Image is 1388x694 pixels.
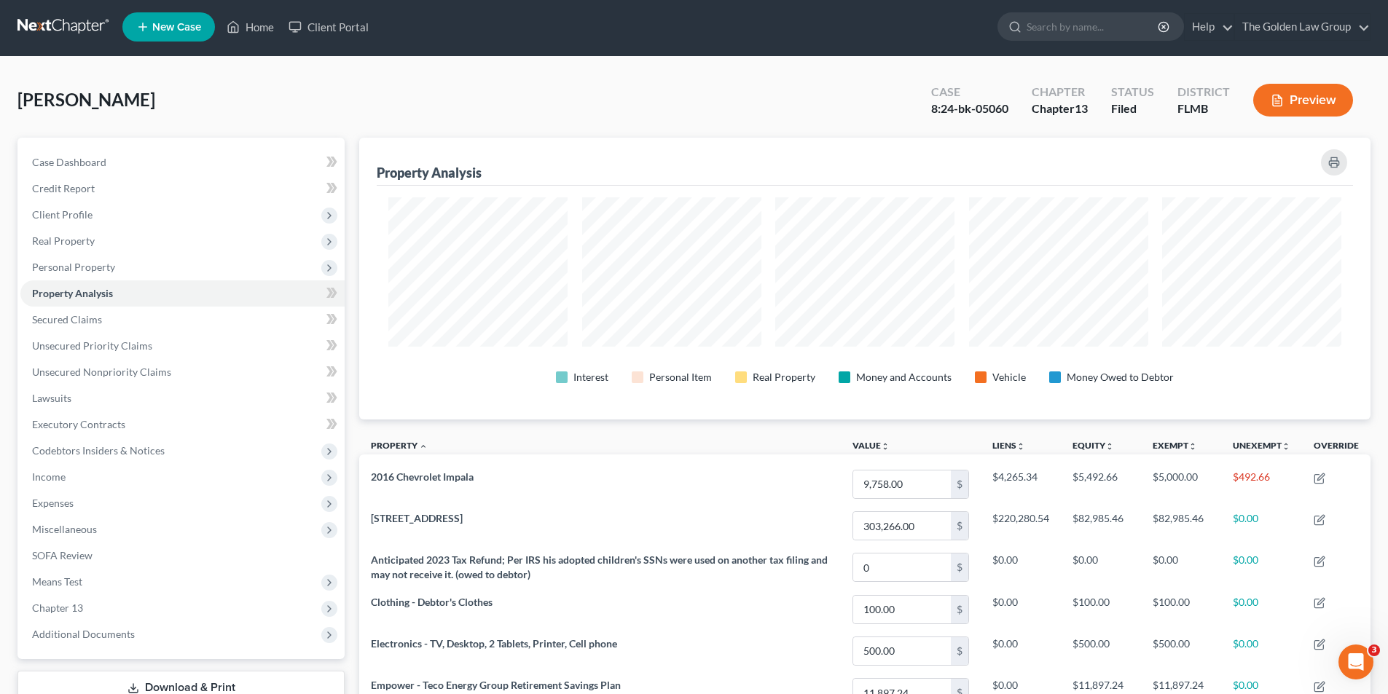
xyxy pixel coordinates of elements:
span: Additional Documents [32,628,135,640]
div: Filed [1111,100,1154,117]
span: 3 [1368,644,1380,656]
div: $ [951,470,968,498]
div: Status [1111,84,1154,100]
span: Real Property [32,234,95,247]
span: 2016 Chevrolet Impala [371,470,474,483]
input: 0.00 [853,553,951,581]
td: $0.00 [981,630,1061,671]
a: Exemptunfold_more [1153,440,1197,451]
a: Valueunfold_more [852,440,890,451]
span: Unsecured Priority Claims [32,339,152,352]
div: Chapter [1032,84,1088,100]
a: Help [1185,14,1234,40]
div: $ [951,553,968,581]
td: $5,000.00 [1141,463,1221,505]
span: Case Dashboard [32,156,106,168]
div: Real Property [753,370,815,385]
i: unfold_more [881,442,890,451]
td: $220,280.54 [981,505,1061,547]
td: $4,265.34 [981,463,1061,505]
a: Equityunfold_more [1073,440,1114,451]
td: $0.00 [1221,547,1302,588]
a: The Golden Law Group [1235,14,1370,40]
a: Executory Contracts [20,411,345,438]
input: 0.00 [853,512,951,540]
div: Interest [573,370,608,385]
input: 0.00 [853,470,951,498]
iframe: Intercom live chat [1338,644,1373,679]
i: unfold_more [1105,442,1114,451]
td: $500.00 [1061,630,1141,671]
a: Home [219,14,281,40]
span: Personal Property [32,261,115,273]
td: $0.00 [1221,630,1302,671]
td: $82,985.46 [1141,505,1221,547]
div: Money and Accounts [856,370,952,385]
span: [STREET_ADDRESS] [371,512,463,524]
i: unfold_more [1188,442,1197,451]
div: Vehicle [992,370,1026,385]
div: 8:24-bk-05060 [931,100,1008,117]
span: Executory Contracts [32,418,125,430]
div: Case [931,84,1008,100]
span: Codebtors Insiders & Notices [32,444,165,457]
td: $0.00 [981,588,1061,630]
div: FLMB [1177,100,1230,117]
span: Chapter 13 [32,602,83,614]
button: Preview [1253,84,1353,117]
a: Liensunfold_more [992,440,1025,451]
input: 0.00 [853,596,951,623]
td: $5,492.66 [1061,463,1141,505]
input: 0.00 [853,637,951,665]
span: Clothing - Debtor's Clothes [371,596,493,608]
div: $ [951,637,968,665]
i: unfold_more [1282,442,1290,451]
input: Search by name... [1027,13,1160,40]
div: $ [951,512,968,540]
span: Miscellaneous [32,523,97,535]
a: Unsecured Priority Claims [20,333,345,359]
span: Means Test [32,575,82,588]
a: Property Analysis [20,280,345,307]
i: unfold_more [1016,442,1025,451]
div: Chapter [1032,100,1088,117]
span: Electronics - TV, Desktop, 2 Tablets, Printer, Cell phone [371,637,617,650]
span: Credit Report [32,182,95,194]
div: Property Analysis [377,164,482,181]
a: Lawsuits [20,385,345,411]
span: Income [32,470,66,483]
div: District [1177,84,1230,100]
div: $ [951,596,968,623]
a: SOFA Review [20,543,345,569]
a: Unsecured Nonpriority Claims [20,359,345,385]
span: Property Analysis [32,287,113,299]
td: $82,985.46 [1061,505,1141,547]
td: $0.00 [981,547,1061,588]
span: SOFA Review [32,549,93,561]
i: expand_less [419,442,428,451]
div: Personal Item [649,370,712,385]
span: Unsecured Nonpriority Claims [32,366,171,378]
span: New Case [152,22,201,33]
span: Anticipated 2023 Tax Refund; Per IRS his adopted children's SSNs were used on another tax filing ... [371,553,828,580]
span: 13 [1075,101,1088,115]
span: Lawsuits [32,392,71,404]
a: Unexemptunfold_more [1233,440,1290,451]
a: Case Dashboard [20,149,345,176]
a: Secured Claims [20,307,345,333]
div: Money Owed to Debtor [1067,370,1174,385]
span: Empower - Teco Energy Group Retirement Savings Plan [371,679,621,691]
a: Property expand_less [371,440,428,451]
span: Secured Claims [32,313,102,326]
td: $0.00 [1221,588,1302,630]
td: $0.00 [1061,547,1141,588]
th: Override [1302,431,1371,464]
span: Client Profile [32,208,93,221]
td: $500.00 [1141,630,1221,671]
span: Expenses [32,497,74,509]
a: Credit Report [20,176,345,202]
td: $100.00 [1061,588,1141,630]
td: $0.00 [1221,505,1302,547]
td: $492.66 [1221,463,1302,505]
span: [PERSON_NAME] [17,89,155,110]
